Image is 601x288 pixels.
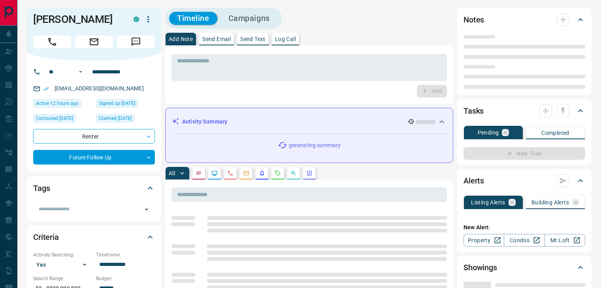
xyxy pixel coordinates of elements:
[33,275,92,282] p: Search Range:
[463,105,484,117] h2: Tasks
[117,36,155,48] span: Message
[141,204,152,215] button: Open
[275,170,281,176] svg: Requests
[33,99,92,110] div: Tue Oct 14 2025
[463,261,497,274] h2: Showings
[243,170,249,176] svg: Emails
[55,85,144,92] a: [EMAIL_ADDRESS][DOMAIN_NAME]
[33,182,50,194] h2: Tags
[134,17,139,22] div: condos.ca
[33,129,155,144] div: Renter
[478,130,499,135] p: Pending
[75,36,113,48] span: Email
[463,234,504,247] a: Property
[463,258,585,277] div: Showings
[33,150,155,165] div: Future Follow Up
[169,170,175,176] p: All
[463,13,484,26] h2: Notes
[463,10,585,29] div: Notes
[463,171,585,190] div: Alerts
[99,114,132,122] span: Claimed [DATE]
[172,114,447,129] div: Activity Summary
[211,170,218,176] svg: Lead Browsing Activity
[259,170,265,176] svg: Listing Alerts
[463,174,484,187] h2: Alerts
[36,114,73,122] span: Contacted [DATE]
[220,12,278,25] button: Campaigns
[96,275,155,282] p: Budget:
[290,170,297,176] svg: Opportunities
[33,36,71,48] span: Call
[240,36,266,42] p: Send Text
[196,170,202,176] svg: Notes
[96,99,155,110] div: Thu Nov 14 2024
[541,130,569,136] p: Completed
[531,200,569,205] p: Building Alerts
[76,67,85,77] button: Open
[306,170,313,176] svg: Agent Actions
[544,234,585,247] a: Mr.Loft
[202,36,231,42] p: Send Email
[463,101,585,120] div: Tasks
[99,99,135,107] span: Signed up [DATE]
[43,86,49,92] svg: Email Verified
[33,258,92,271] div: Yes
[471,200,505,205] p: Listing Alerts
[275,36,296,42] p: Log Call
[36,99,79,107] span: Active 12 hours ago
[504,234,544,247] a: Condos
[96,251,155,258] p: Timeframe:
[227,170,234,176] svg: Calls
[182,118,227,126] p: Activity Summary
[96,114,155,125] div: Thu Nov 14 2024
[33,13,122,26] h1: [PERSON_NAME]
[289,141,341,150] p: generating summary
[33,114,92,125] div: Fri Aug 22 2025
[169,12,217,25] button: Timeline
[33,231,59,243] h2: Criteria
[169,36,193,42] p: Add Note
[463,223,585,232] p: New Alert:
[33,251,92,258] p: Actively Searching:
[33,228,155,247] div: Criteria
[33,179,155,198] div: Tags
